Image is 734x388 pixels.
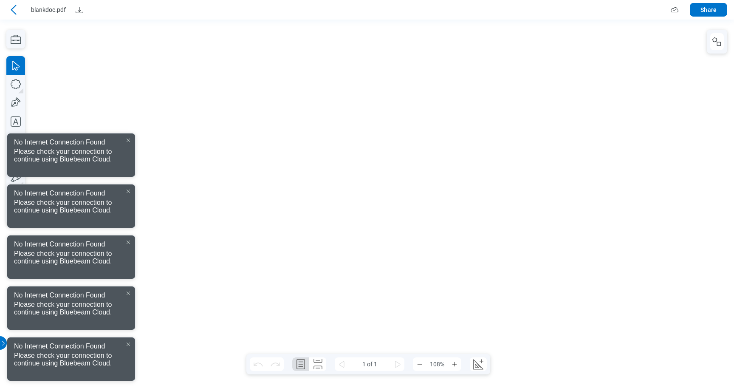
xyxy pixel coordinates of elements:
[348,357,391,371] span: 1 of 1
[14,239,105,248] div: No Internet Connection Found
[470,357,487,371] button: Create Scale
[7,352,135,371] div: Please check your connection to continue using Bluebeam Cloud.
[14,188,105,197] div: No Internet Connection Found
[426,357,448,371] span: 108%
[7,148,135,167] div: Please check your connection to continue using Bluebeam Cloud.
[690,3,727,17] button: Share
[7,301,135,320] div: Please check your connection to continue using Bluebeam Cloud.
[413,357,426,371] button: Zoom Out
[7,199,135,218] div: Please check your connection to continue using Bluebeam Cloud.
[250,357,267,371] button: Undo
[448,357,461,371] button: Zoom In
[14,341,105,350] div: No Internet Connection Found
[14,290,105,299] div: No Internet Connection Found
[31,6,66,14] span: blankdoc.pdf
[7,250,135,269] div: Please check your connection to continue using Bluebeam Cloud.
[14,137,105,146] div: No Internet Connection Found
[292,357,309,371] button: Single Page Layout
[267,357,284,371] button: Redo
[309,357,326,371] button: Continuous Page Layout
[73,3,86,17] button: Download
